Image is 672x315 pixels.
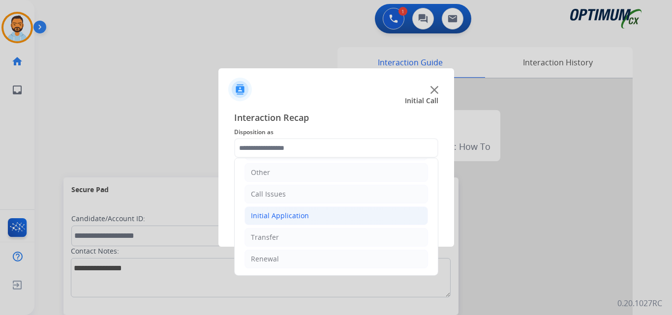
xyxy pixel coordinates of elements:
div: Call Issues [251,189,286,199]
div: Renewal [251,254,279,264]
span: Disposition as [234,126,438,138]
span: Interaction Recap [234,111,438,126]
div: Initial Application [251,211,309,221]
div: Transfer [251,232,279,242]
p: 0.20.1027RC [617,297,662,309]
span: Initial Call [405,96,438,106]
img: contactIcon [228,78,252,101]
div: Other [251,168,270,177]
